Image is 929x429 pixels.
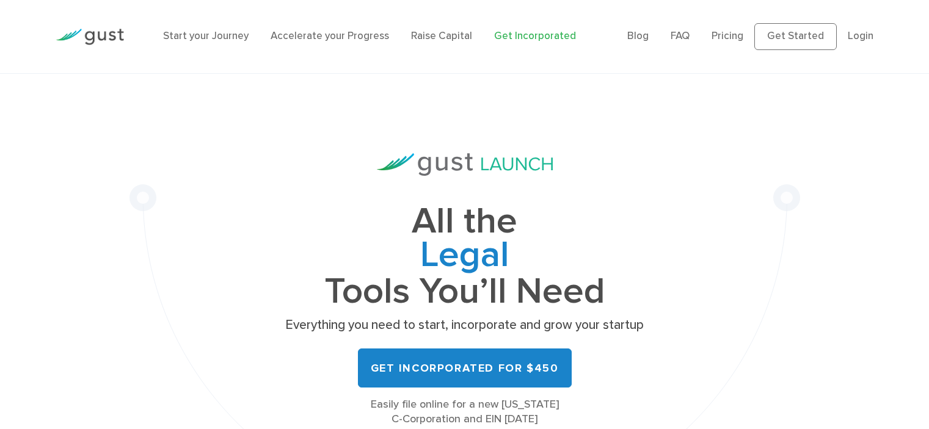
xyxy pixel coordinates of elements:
a: Pricing [712,30,743,42]
a: Get Incorporated for $450 [358,348,572,388]
img: Gust Launch Logo [377,153,553,176]
a: Start your Journey [163,30,249,42]
a: Raise Capital [411,30,472,42]
a: Accelerate your Progress [271,30,389,42]
a: FAQ [671,30,690,42]
h1: All the Tools You’ll Need [282,205,648,308]
p: Everything you need to start, incorporate and grow your startup [282,317,648,334]
a: Get Started [754,23,837,50]
a: Login [848,30,873,42]
img: Gust Logo [56,29,124,45]
a: Get Incorporated [494,30,576,42]
span: Legal [282,239,648,275]
div: Easily file online for a new [US_STATE] C-Corporation and EIN [DATE] [282,397,648,427]
a: Blog [627,30,649,42]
